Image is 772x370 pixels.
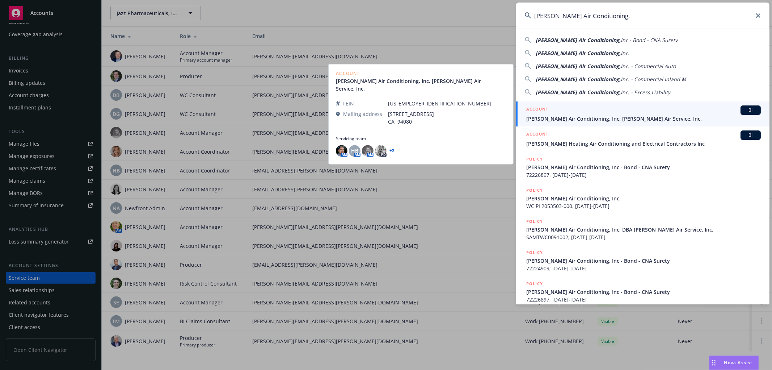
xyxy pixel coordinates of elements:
input: Search... [516,3,769,29]
span: [PERSON_NAME] Air Conditioning, [536,76,621,83]
span: [PERSON_NAME] Heating Air Conditioning and Electrical Contractors Inc [526,140,761,147]
span: [PERSON_NAME] Air Conditioning, Inc - Bond - CNA Surety [526,288,761,296]
div: Drag to move [709,356,718,370]
h5: ACCOUNT [526,105,548,114]
span: [PERSON_NAME] Air Conditioning, Inc - Bond - CNA Surety [526,163,761,171]
h5: POLICY [526,218,543,225]
h5: POLICY [526,249,543,256]
a: ACCOUNTBI[PERSON_NAME] Heating Air Conditioning and Electrical Contractors Inc [516,126,769,151]
h5: POLICY [526,155,543,163]
span: 72224909, [DATE]-[DATE] [526,265,761,272]
a: POLICY[PERSON_NAME] Air Conditioning, Inc - Bond - CNA Surety72224909, [DATE]-[DATE] [516,245,769,276]
span: [PERSON_NAME] Air Conditioning, [536,89,621,96]
span: Inc - Bond - CNA Surety [621,37,678,43]
span: [PERSON_NAME] Air Conditioning, Inc. DBA [PERSON_NAME] Air Service, Inc. [526,226,761,233]
a: POLICY[PERSON_NAME] Air Conditioning, Inc. DBA [PERSON_NAME] Air Service, Inc.SAMTWC0091002, [DAT... [516,214,769,245]
a: POLICY[PERSON_NAME] Air Conditioning, Inc.WC PI 2053503-000, [DATE]-[DATE] [516,183,769,214]
span: Inc. - Commercial Inland M [621,76,686,83]
span: Inc. - Excess Liability [621,89,670,96]
span: BI [743,107,758,113]
span: [PERSON_NAME] Air Conditioning, [536,63,621,70]
span: 72226897, [DATE]-[DATE] [526,296,761,303]
h5: POLICY [526,187,543,194]
span: 72226897, [DATE]-[DATE] [526,171,761,179]
button: Nova Assist [709,356,759,370]
span: [PERSON_NAME] Air Conditioning, Inc. [526,195,761,202]
span: SAMTWC0091002, [DATE]-[DATE] [526,233,761,241]
span: [PERSON_NAME] Air Conditioning, Inc - Bond - CNA Surety [526,257,761,265]
span: Inc. - Commercial Auto [621,63,676,70]
span: BI [743,132,758,138]
span: [PERSON_NAME] Air Conditioning, Inc. [PERSON_NAME] Air Service, Inc. [526,115,761,122]
a: POLICY[PERSON_NAME] Air Conditioning, Inc - Bond - CNA Surety72226897, [DATE]-[DATE] [516,276,769,307]
a: POLICY[PERSON_NAME] Air Conditioning, Inc - Bond - CNA Surety72226897, [DATE]-[DATE] [516,151,769,183]
h5: ACCOUNT [526,130,548,139]
span: WC PI 2053503-000, [DATE]-[DATE] [526,202,761,210]
span: Inc. [621,50,629,57]
span: [PERSON_NAME] Air Conditioning, [536,50,621,57]
span: [PERSON_NAME] Air Conditioning, [536,37,621,43]
a: ACCOUNTBI[PERSON_NAME] Air Conditioning, Inc. [PERSON_NAME] Air Service, Inc. [516,101,769,126]
h5: POLICY [526,280,543,287]
span: Nova Assist [724,359,753,366]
